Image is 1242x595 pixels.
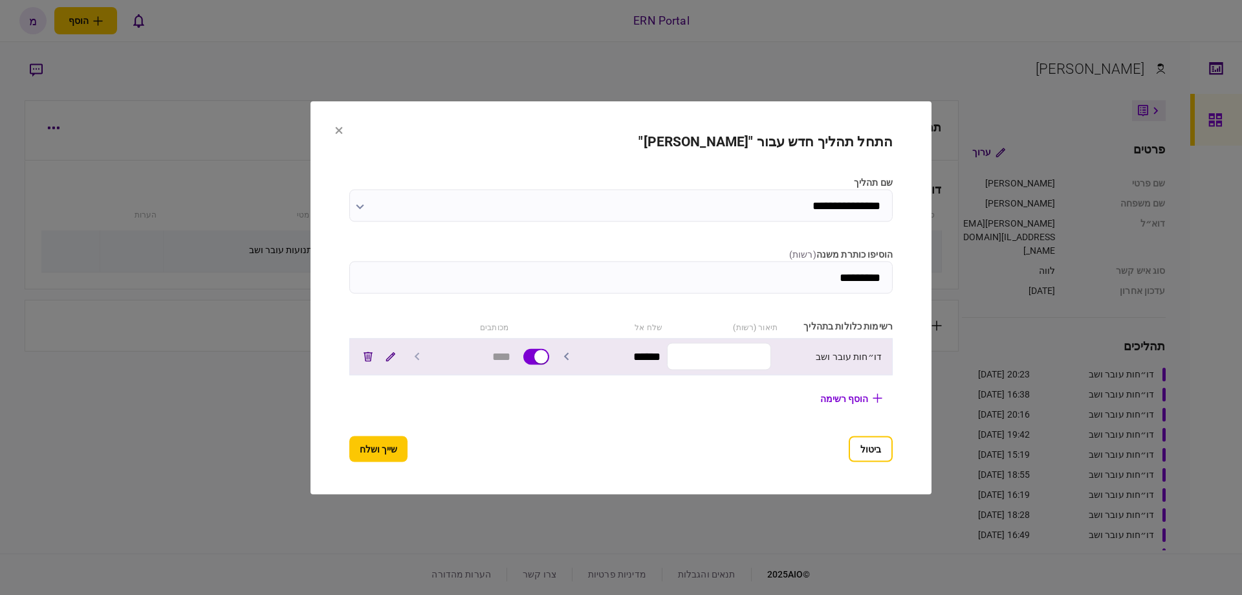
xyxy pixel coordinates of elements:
div: דו״חות עובר ושב [778,350,882,363]
label: הוסיפו כותרת משנה [349,247,893,261]
input: הוסיפו כותרת משנה [349,261,893,293]
div: מכותבים [400,319,508,333]
button: הוסף רשימה [810,387,893,410]
div: תיאור (רשות) [669,319,778,333]
h2: התחל תהליך חדש עבור "[PERSON_NAME]" [349,133,893,150]
div: שלח אל [554,319,662,333]
button: שייך ושלח [349,436,408,462]
div: רשימות כלולות בתהליך [784,319,893,333]
span: ( רשות ) [789,249,816,259]
button: ביטול [849,436,893,462]
label: שם תהליך [349,175,893,189]
input: שם תהליך [349,189,893,221]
